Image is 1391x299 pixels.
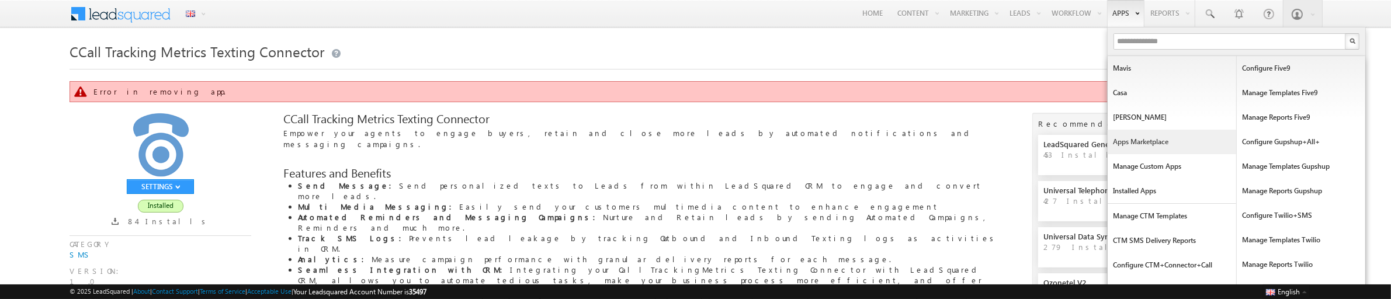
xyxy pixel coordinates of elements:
[1108,81,1236,105] a: Casa
[1108,56,1236,81] a: Mavis
[298,233,1000,254] li: Prevents lead leakage by tracking Outbound and Inbound Texting logs as activities in CRM.
[283,127,1000,149] p: Empower your agents to engage buyers, retain and close more leads by automated notifications and ...
[298,180,399,190] strong: Send Message:
[1043,277,1197,288] div: Ozonetel V2
[1108,204,1236,228] a: Manage CTM Templates
[1263,284,1310,298] button: English
[1108,105,1236,130] a: [PERSON_NAME]
[1278,287,1300,296] span: English
[1108,154,1236,179] a: Manage Custom Apps
[298,201,459,211] strong: Multi Media Messaging:
[70,249,92,259] a: SMS
[298,254,1000,265] li: Measure campaign performance with granular delivery reports for each message.
[1237,179,1365,203] a: Manage Reports Gupshup
[298,254,372,264] strong: Analytics:
[70,286,426,297] span: © 2025 LeadSquared | | | | |
[1237,81,1365,105] a: Manage Templates five9
[247,287,292,295] a: Acceptable Use
[1108,228,1236,253] a: CTM SMS Delivery Reports
[298,201,1000,212] li: Easily send your customers multimedia content to enhance engagement
[70,239,251,249] div: CATEGORY
[1237,154,1365,179] a: Manage Templates gupshup
[127,179,194,194] button: SETTINGS
[152,287,198,295] a: Contact Support
[1043,242,1197,252] div: 279 Installs
[298,265,1000,296] li: Integrating your CallTrackingMetrics Texting Connector with LeadSquared CRM, allows you to automa...
[1043,149,1197,160] div: 453 Installs
[1350,38,1355,44] img: Search
[1237,130,1365,154] a: Configure Gupshup+All+
[1237,203,1365,228] a: Configure Twilio+SMS
[298,180,1000,201] li: Send personalized texts to Leads from within LeadSquared CRM to engage and convert more leads.
[138,200,183,213] span: Installed
[1043,139,1197,149] div: LeadSquared Generic Telephony Connector
[129,113,193,177] img: connector-image
[283,113,1000,123] div: CCall Tracking Metrics Texting Connector
[1237,56,1365,81] a: Configure Five9
[1108,253,1236,277] a: Configure CTM+Connector+call
[1043,185,1197,196] div: Universal Telephony Connector
[1237,252,1365,277] a: Manage Reports Twilio
[70,42,324,61] span: CCall Tracking Metrics Texting Connector
[1108,179,1236,203] a: Installed Apps
[128,216,210,226] span: 84 Installs
[70,276,251,287] div: 1.0
[293,287,426,296] span: Your Leadsquared Account Number is
[283,167,1000,178] div: Features and Benefits
[1038,119,1173,135] div: Recommended:
[70,266,251,276] div: VERSION:
[200,287,245,295] a: Terms of Service
[1108,130,1236,154] a: Apps Marketplace
[1043,196,1197,206] div: 427 Installs
[298,233,409,243] strong: Track SMS Logs:
[409,287,426,296] span: 35497
[93,86,1300,97] div: Error in removing app.
[298,212,1000,233] li: Nurture and Retain leads by sending Automated Campaigns, Reminders and much more.
[298,212,603,222] strong: Automated Reminders and Messaging Campaigns:
[1043,231,1197,242] div: Universal Data Sync
[1237,105,1365,130] a: Manage Reports five9
[133,287,150,295] a: About
[298,265,510,274] strong: Seamless Integration with CRM:
[1237,228,1365,252] a: Manage Templates Twilio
